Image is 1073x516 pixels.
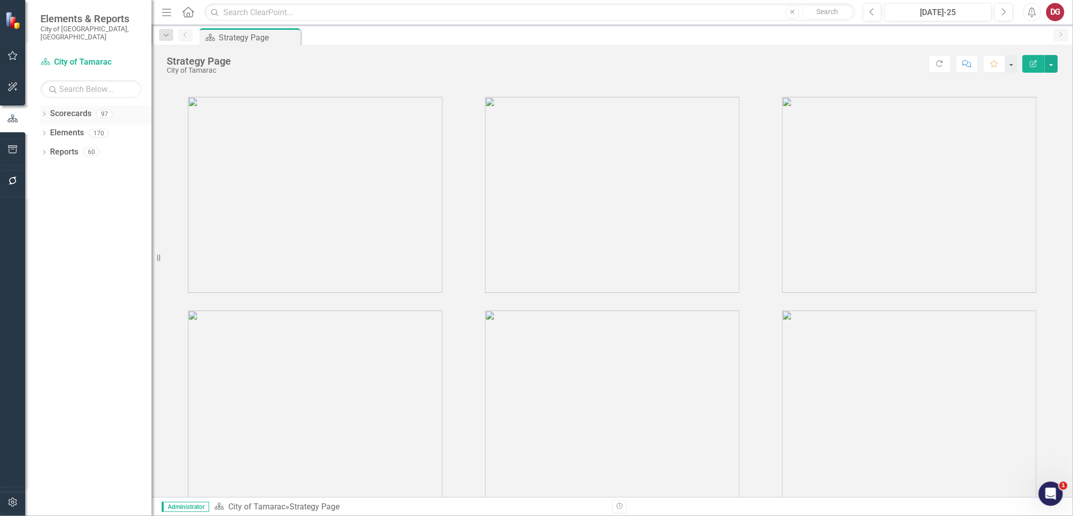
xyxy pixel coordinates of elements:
[1039,482,1063,506] iframe: Intercom live chat
[50,146,78,158] a: Reports
[205,4,855,21] input: Search ClearPoint...
[188,97,443,293] img: tamarac1%20v3.png
[50,127,84,139] a: Elements
[40,13,141,25] span: Elements & Reports
[228,502,285,511] a: City of Tamarac
[40,25,141,41] small: City of [GEOGRAPHIC_DATA], [GEOGRAPHIC_DATA]
[40,57,141,68] a: City of Tamarac
[816,8,838,16] span: Search
[162,502,209,512] span: Administrator
[167,67,231,74] div: City of Tamarac
[188,311,443,506] img: tamarac4%20v2.png
[40,80,141,98] input: Search Below...
[50,108,91,120] a: Scorecards
[96,110,113,118] div: 97
[1059,482,1067,490] span: 1
[214,501,605,513] div: »
[782,97,1037,293] img: tamarac3%20v3.png
[219,31,298,44] div: Strategy Page
[289,502,339,511] div: Strategy Page
[5,12,23,29] img: ClearPoint Strategy
[1046,3,1064,21] button: DG
[83,148,100,157] div: 60
[89,129,109,137] div: 170
[802,5,853,19] button: Search
[485,97,740,293] img: tamarac2%20v3.png
[167,56,231,67] div: Strategy Page
[485,311,740,506] img: tamarac5%20v2.png
[885,3,992,21] button: [DATE]-25
[782,311,1037,506] img: tamarac6%20v2.png
[888,7,988,19] div: [DATE]-25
